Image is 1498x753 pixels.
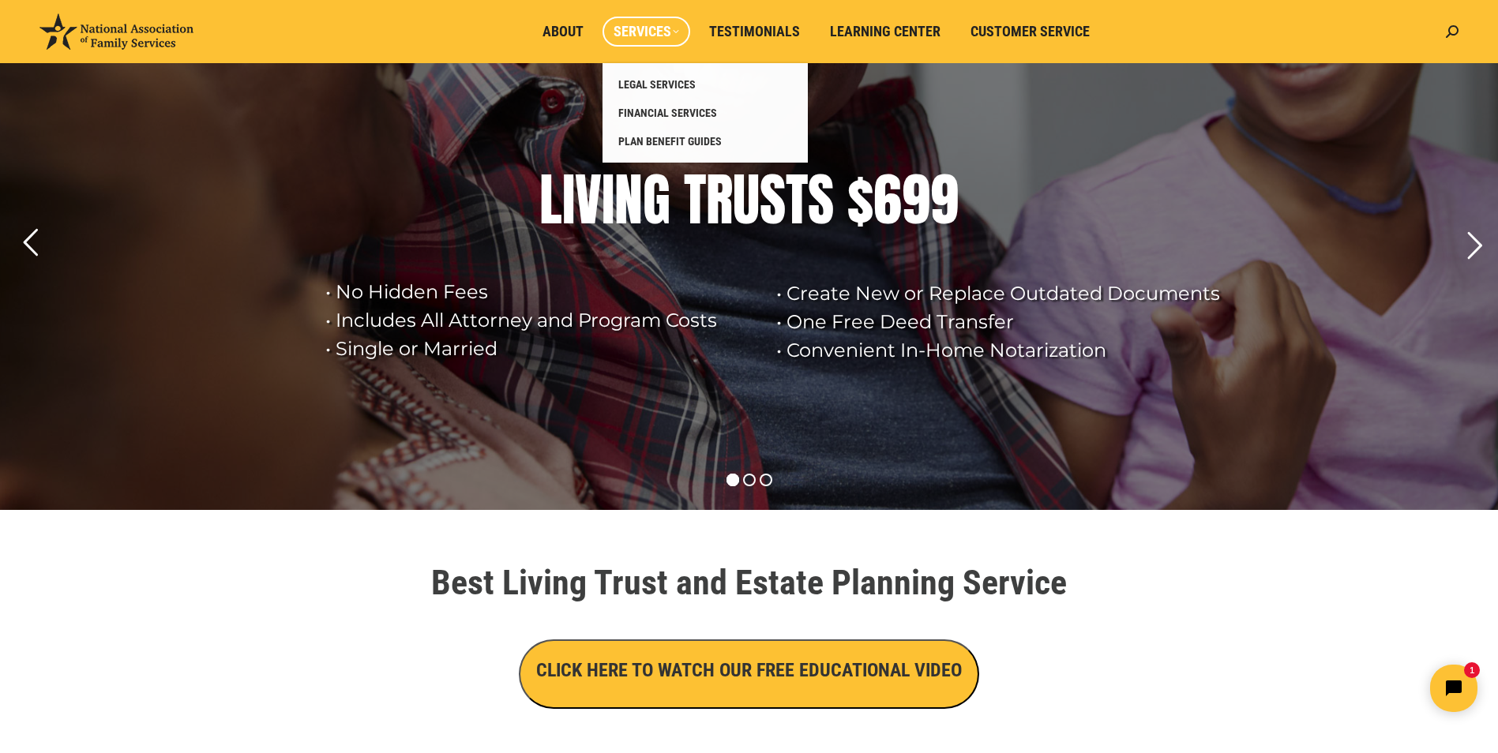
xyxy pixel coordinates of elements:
a: PLAN BENEFIT GUIDES [610,127,800,155]
div: I [562,168,575,231]
div: T [684,168,706,231]
span: PLAN BENEFIT GUIDES [618,134,722,148]
button: CLICK HERE TO WATCH OUR FREE EDUCATIONAL VIDEO [519,639,979,709]
div: S [808,168,834,231]
a: Customer Service [959,17,1101,47]
rs-layer: • No Hidden Fees • Includes All Attorney and Program Costs • Single or Married [325,278,757,363]
span: FINANCIAL SERVICES [618,106,717,120]
iframe: Tidio Chat [1219,651,1491,725]
span: About [543,23,584,40]
a: CLICK HERE TO WATCH OUR FREE EDUCATIONAL VIDEO [519,663,979,680]
div: V [575,168,602,231]
a: Testimonials [698,17,811,47]
div: 6 [873,168,902,231]
div: N [614,168,643,231]
div: L [539,168,562,231]
rs-layer: • Create New or Replace Outdated Documents • One Free Deed Transfer • Convenient In-Home Notariza... [776,279,1234,365]
h1: Best Living Trust and Estate Planning Service [307,565,1192,600]
h3: CLICK HERE TO WATCH OUR FREE EDUCATIONAL VIDEO [536,657,962,684]
span: LEGAL SERVICES [618,77,696,92]
div: 9 [902,168,930,231]
div: I [602,168,614,231]
span: Services [614,23,679,40]
span: Testimonials [709,23,800,40]
div: U [733,168,760,231]
img: National Association of Family Services [39,13,193,50]
div: T [786,168,808,231]
span: Learning Center [830,23,940,40]
a: Learning Center [819,17,952,47]
div: R [706,168,733,231]
div: 9 [930,168,959,231]
span: Customer Service [971,23,1090,40]
a: LEGAL SERVICES [610,70,800,99]
div: S [760,168,786,231]
div: $ [847,168,873,231]
a: FINANCIAL SERVICES [610,99,800,127]
a: About [531,17,595,47]
div: G [643,168,670,231]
